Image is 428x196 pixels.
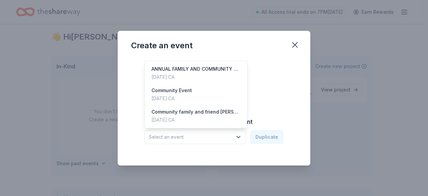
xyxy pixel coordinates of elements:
[149,133,232,141] span: Select an event
[151,73,240,81] div: [DATE] · CA
[144,61,247,128] div: Select an event
[151,108,240,116] div: Community family and friend [PERSON_NAME]
[151,116,240,124] div: [DATE] · CA
[144,130,246,144] button: Select an event
[151,86,192,94] div: Community Event
[151,94,192,103] div: [DATE] · CA
[151,65,240,73] div: ANNUAL FAMILY AND COMMUNITY FIELD TRIP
